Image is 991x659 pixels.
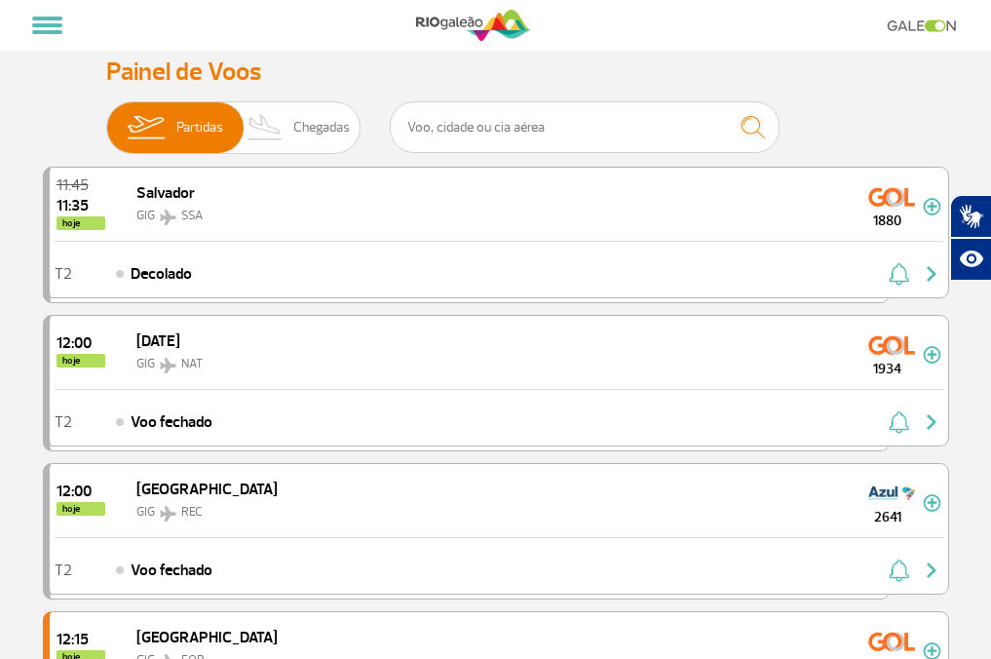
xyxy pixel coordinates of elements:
[390,101,780,153] input: Voo, cidade ou cia aérea
[131,559,212,582] span: Voo fechado
[868,478,915,509] img: Azul Linhas Aéreas
[181,356,203,371] span: NAT
[57,198,105,213] span: 2025-09-29 11:35:42
[57,632,105,647] span: 2025-09-29 12:15:00
[136,504,155,520] span: GIG
[237,102,294,153] img: slider-desembarque
[181,504,203,520] span: REC
[55,415,72,429] span: T2
[181,208,203,223] span: SSA
[176,102,223,153] span: Partidas
[57,354,105,368] span: hoje
[136,183,195,203] span: Salvador
[57,177,105,193] span: 2025-09-29 11:45:00
[55,563,72,577] span: T2
[136,356,155,371] span: GIG
[950,195,991,281] div: Plugin de acessibilidade da Hand Talk.
[293,102,350,153] span: Chegadas
[889,262,909,286] img: sino-painel-voo.svg
[106,57,886,87] h3: Painel de Voos
[115,102,176,153] img: slider-embarque
[923,198,941,215] img: mais-info-painel-voo.svg
[889,559,909,582] img: sino-painel-voo.svg
[950,238,991,281] button: Abrir recursos assistivos.
[920,410,943,434] img: seta-direita-painel-voo.svg
[136,480,278,499] span: [GEOGRAPHIC_DATA]
[950,195,991,238] button: Abrir tradutor de língua de sinais.
[136,628,278,647] span: [GEOGRAPHIC_DATA]
[920,559,943,582] img: seta-direita-painel-voo.svg
[853,211,923,231] span: 1880
[131,262,192,286] span: Decolado
[868,626,915,657] img: GOL Transportes Aereos
[923,494,941,512] img: mais-info-painel-voo.svg
[868,181,915,213] img: GOL Transportes Aereos
[853,359,923,379] span: 1934
[55,267,72,281] span: T2
[853,507,923,527] span: 2641
[57,216,105,230] span: hoje
[131,410,212,434] span: Voo fechado
[920,262,943,286] img: seta-direita-painel-voo.svg
[889,410,909,434] img: sino-painel-voo.svg
[57,335,105,351] span: 2025-09-29 12:00:00
[136,331,180,351] span: [DATE]
[57,484,105,499] span: 2025-09-29 12:00:00
[57,502,105,516] span: hoje
[923,346,941,364] img: mais-info-painel-voo.svg
[136,208,155,223] span: GIG
[868,329,915,361] img: GOL Transportes Aereos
